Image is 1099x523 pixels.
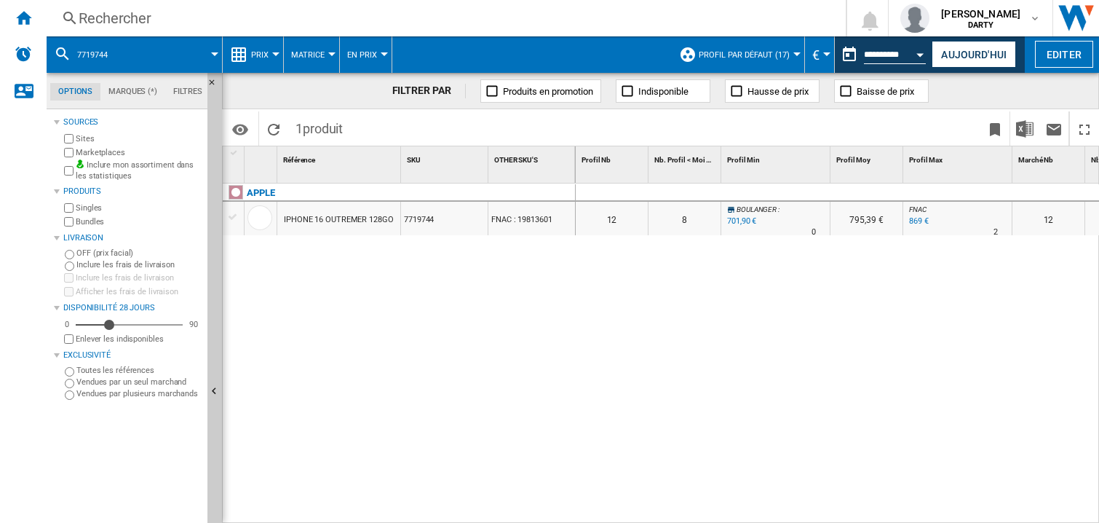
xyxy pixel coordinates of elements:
div: 0 [61,319,73,330]
div: Sort None [906,146,1012,169]
div: Profil Moy Sort None [833,146,902,169]
button: Aujourd'hui [932,41,1016,68]
div: Livraison [63,232,202,244]
label: OFF (prix facial) [76,248,202,259]
div: 12 [1012,202,1084,235]
md-tab-item: Filtres [165,83,210,101]
label: Bundles [76,216,202,227]
div: Délai de livraison : 0 jour [812,225,816,240]
div: Marché Nb Sort None [1015,146,1084,169]
span: SKU [407,156,421,164]
button: Prix [251,36,276,73]
button: Masquer [207,73,225,99]
button: Télécharger au format Excel [1010,111,1039,146]
label: Marketplaces [76,147,202,158]
label: Enlever les indisponibles [76,334,202,345]
div: 795,39 € [830,202,902,235]
label: Singles [76,202,202,213]
div: SKU Sort None [404,146,488,169]
span: 1 [288,111,350,142]
input: Bundles [64,217,74,227]
span: : [778,205,779,213]
div: Profil Nb Sort None [579,146,648,169]
button: Open calendar [908,39,934,66]
div: En Prix [347,36,384,73]
div: 7719744 [54,36,215,73]
div: Ce rapport est basé sur une date antérieure à celle d'aujourd'hui. [835,36,929,73]
span: Produits en promotion [503,86,593,97]
span: produit [303,121,343,136]
md-tab-item: Options [50,83,100,101]
span: [PERSON_NAME] [941,7,1020,21]
span: € [812,47,820,63]
button: Matrice [291,36,332,73]
span: 7719744 [77,50,108,60]
input: Afficher les frais de livraison [64,334,74,344]
img: excel-24x24.png [1016,120,1033,138]
span: OTHER SKU'S [494,156,538,164]
div: Nb. Profil < Moi Sort None [651,146,721,169]
span: BOULANGER [737,205,777,213]
label: Sites [76,133,202,144]
div: Sort None [651,146,721,169]
div: Sort None [491,146,575,169]
div: 8 [648,202,721,235]
label: Vendues par plusieurs marchands [76,388,202,399]
span: Profil par défaut (17) [699,50,790,60]
div: Sort None [1015,146,1084,169]
input: Vendues par plusieurs marchands [65,390,74,400]
div: Sort None [280,146,400,169]
label: Toutes les références [76,365,202,376]
div: Sort None [724,146,830,169]
input: Vendues par un seul marchand [65,379,74,388]
input: Toutes les références [65,367,74,377]
div: 7719744 [401,202,488,235]
button: Profil par défaut (17) [699,36,797,73]
img: profile.jpg [900,4,929,33]
div: Sources [63,117,202,128]
span: Baisse de prix [857,86,914,97]
button: Plein écran [1070,111,1099,146]
div: Produits [63,186,202,197]
span: Marché Nb [1018,156,1053,164]
div: Sort None [247,146,277,169]
div: OTHER SKU'S Sort None [491,146,575,169]
div: Référence Sort None [280,146,400,169]
div: Sort None [579,146,648,169]
input: Sites [64,134,74,143]
input: Marketplaces [64,148,74,157]
img: alerts-logo.svg [15,45,32,63]
button: Recharger [259,111,288,146]
b: DARTY [968,20,994,30]
div: Sort None [833,146,902,169]
input: OFF (prix facial) [65,250,74,259]
div: Délai de livraison : 2 jours [993,225,998,240]
span: Nb. Profil < Moi [654,156,705,164]
div: Profil Max Sort None [906,146,1012,169]
div: Mise à jour : dimanche 14 septembre 2025 23:00 [907,214,929,229]
div: 90 [186,319,202,330]
div: FNAC : 19813601 [488,202,575,235]
button: Options [226,116,255,142]
label: Inclure les frais de livraison [76,272,202,283]
button: md-calendar [835,40,864,69]
span: Matrice [291,50,325,60]
button: Editer [1035,41,1093,68]
div: FILTRER PAR [392,84,467,98]
label: Inclure les frais de livraison [76,259,202,270]
div: IPHONE 16 OUTREMER 128GO [284,203,394,237]
div: Rechercher [79,8,808,28]
label: Afficher les frais de livraison [76,286,202,297]
md-slider: Disponibilité [76,318,183,332]
input: Singles [64,203,74,213]
div: 12 [576,202,648,235]
div: Profil par défaut (17) [679,36,797,73]
input: Inclure les frais de livraison [64,273,74,283]
div: Prix [230,36,276,73]
md-tab-item: Marques (*) [100,83,165,101]
button: € [812,36,827,73]
label: Vendues par un seul marchand [76,377,202,388]
div: Exclusivité [63,350,202,361]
